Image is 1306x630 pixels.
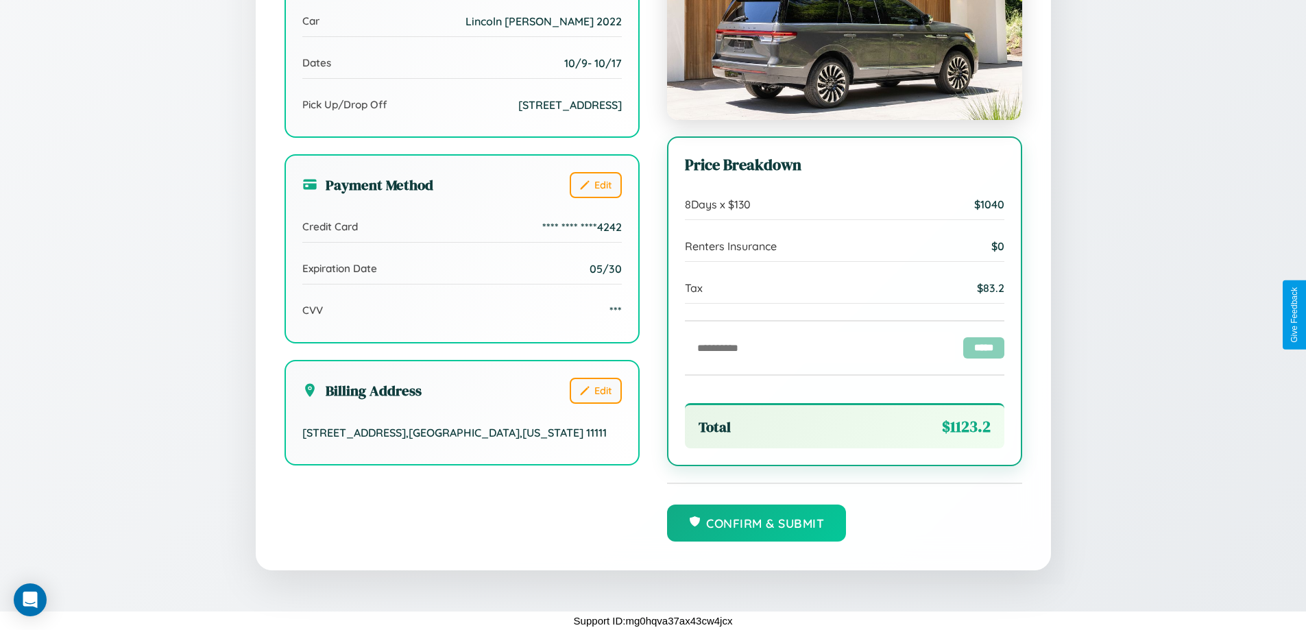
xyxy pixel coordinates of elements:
span: Credit Card [302,220,358,233]
span: [STREET_ADDRESS] , [GEOGRAPHIC_DATA] , [US_STATE] 11111 [302,426,607,439]
h3: Price Breakdown [685,154,1004,175]
span: $ 1040 [974,197,1004,211]
div: Give Feedback [1290,287,1299,343]
h3: Billing Address [302,380,422,400]
button: Edit [570,378,622,404]
span: 05/30 [590,262,622,276]
button: Confirm & Submit [667,505,847,542]
span: $ 83.2 [977,281,1004,295]
span: Expiration Date [302,262,377,275]
span: Car [302,14,319,27]
span: 10 / 9 - 10 / 17 [564,56,622,70]
span: Pick Up/Drop Off [302,98,387,111]
p: Support ID: mg0hqva37ax43cw4jcx [574,611,733,630]
span: Total [699,417,731,437]
span: CVV [302,304,323,317]
span: $ 0 [991,239,1004,253]
div: Open Intercom Messenger [14,583,47,616]
h3: Payment Method [302,175,433,195]
span: Tax [685,281,703,295]
span: Renters Insurance [685,239,777,253]
button: Edit [570,172,622,198]
span: Dates [302,56,331,69]
span: [STREET_ADDRESS] [518,98,622,112]
span: $ 1123.2 [942,416,991,437]
span: Lincoln [PERSON_NAME] 2022 [465,14,622,28]
span: 8 Days x $ 130 [685,197,751,211]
